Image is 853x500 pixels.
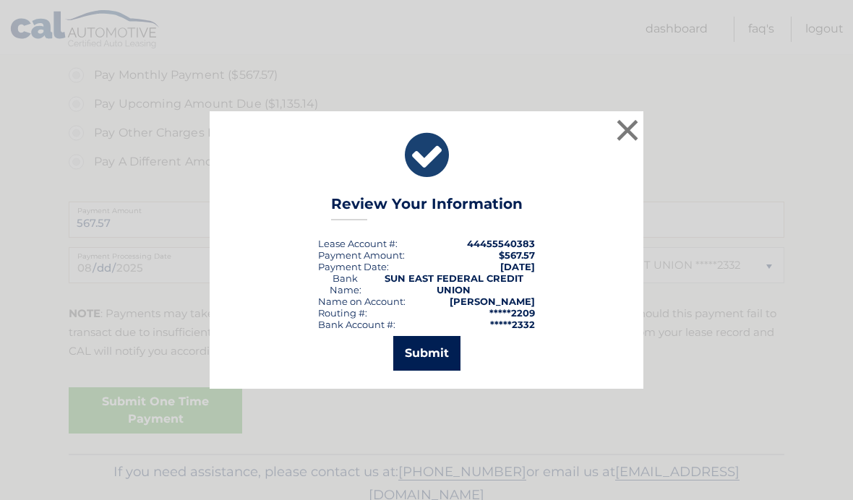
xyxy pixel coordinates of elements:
[331,195,523,220] h3: Review Your Information
[318,307,367,319] div: Routing #:
[385,272,523,296] strong: SUN EAST FEDERAL CREDIT UNION
[318,272,373,296] div: Bank Name:
[499,249,535,261] span: $567.57
[318,319,395,330] div: Bank Account #:
[318,261,389,272] div: :
[318,249,405,261] div: Payment Amount:
[318,238,398,249] div: Lease Account #:
[393,336,460,371] button: Submit
[613,116,642,145] button: ×
[318,296,406,307] div: Name on Account:
[500,261,535,272] span: [DATE]
[467,238,535,249] strong: 44455540383
[450,296,535,307] strong: [PERSON_NAME]
[318,261,387,272] span: Payment Date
